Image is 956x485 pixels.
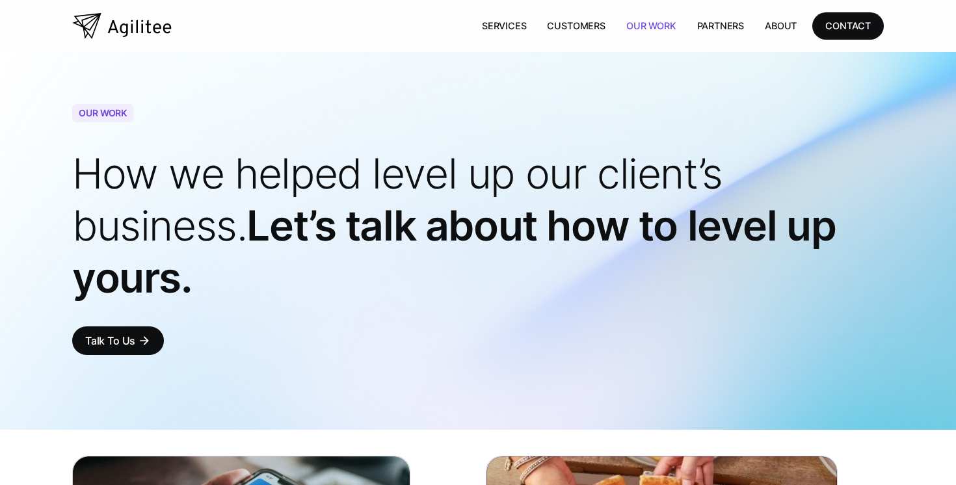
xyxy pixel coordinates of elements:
[138,334,151,347] div: arrow_forward
[72,13,172,39] a: home
[72,326,164,355] a: Talk To Usarrow_forward
[687,12,755,39] a: Partners
[812,12,884,39] a: CONTACT
[616,12,687,39] a: Our Work
[72,104,133,122] div: OUR WORK
[537,12,615,39] a: Customers
[471,12,537,39] a: Services
[754,12,807,39] a: About
[72,148,884,304] h1: Let’s talk about how to level up yours.
[85,332,135,350] div: Talk To Us
[825,18,871,34] div: CONTACT
[72,148,723,250] span: How we helped level up our client’s business.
